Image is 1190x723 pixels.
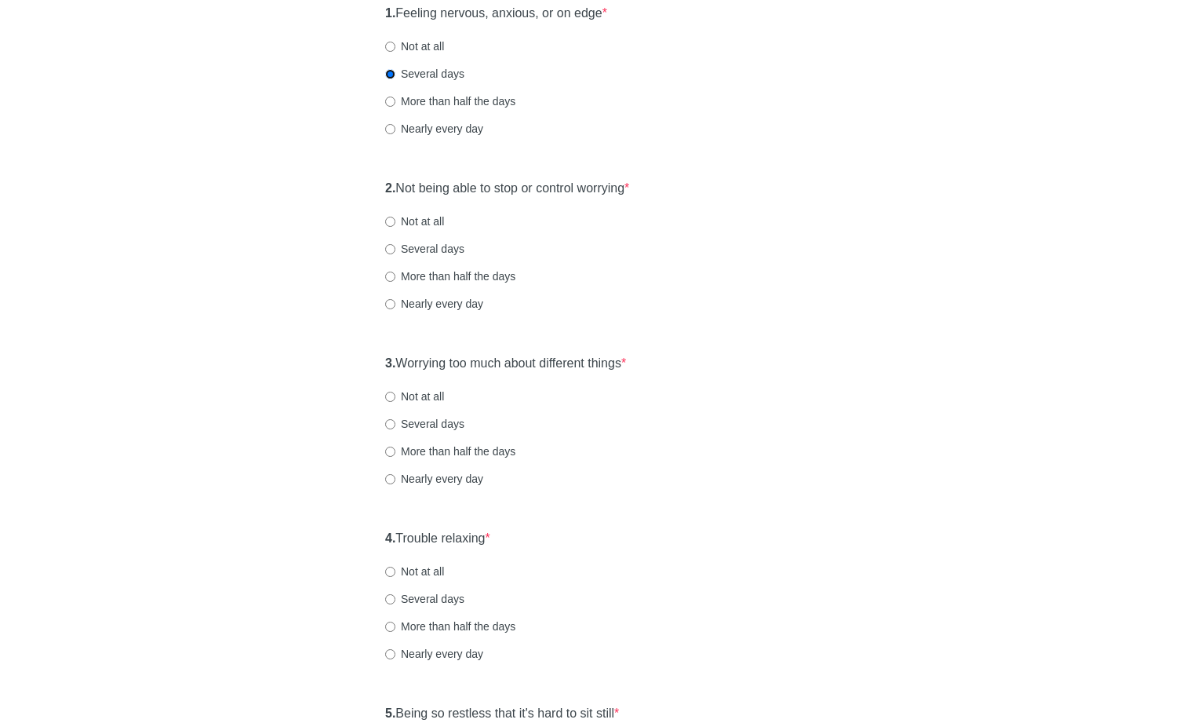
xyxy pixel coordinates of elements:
input: Not at all [385,42,395,52]
label: Being so restless that it's hard to sit still [385,705,619,723]
label: Not at all [385,564,444,579]
input: Nearly every day [385,124,395,134]
label: Trouble relaxing [385,530,490,548]
input: Not at all [385,217,395,227]
label: Several days [385,591,464,607]
input: More than half the days [385,447,395,457]
input: Several days [385,594,395,604]
label: Several days [385,66,464,82]
input: Several days [385,244,395,254]
input: Several days [385,69,395,79]
label: Nearly every day [385,121,483,137]
label: More than half the days [385,619,515,634]
label: Not at all [385,38,444,54]
label: Several days [385,241,464,257]
input: More than half the days [385,272,395,282]
input: Not at all [385,392,395,402]
label: Feeling nervous, anxious, or on edge [385,5,607,23]
strong: 5. [385,707,395,720]
strong: 1. [385,6,395,20]
label: Not being able to stop or control worrying [385,180,629,198]
label: Not at all [385,214,444,229]
label: More than half the days [385,268,515,284]
label: Nearly every day [385,646,483,662]
input: More than half the days [385,622,395,632]
input: More than half the days [385,97,395,107]
strong: 4. [385,531,395,545]
label: Nearly every day [385,296,483,312]
input: Nearly every day [385,474,395,484]
label: More than half the days [385,444,515,459]
label: Worrying too much about different things [385,355,626,373]
label: Nearly every day [385,471,483,487]
strong: 2. [385,181,395,195]
input: Nearly every day [385,299,395,309]
label: Not at all [385,389,444,404]
input: Several days [385,419,395,429]
label: Several days [385,416,464,432]
strong: 3. [385,356,395,370]
input: Not at all [385,567,395,577]
input: Nearly every day [385,649,395,659]
label: More than half the days [385,93,515,109]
